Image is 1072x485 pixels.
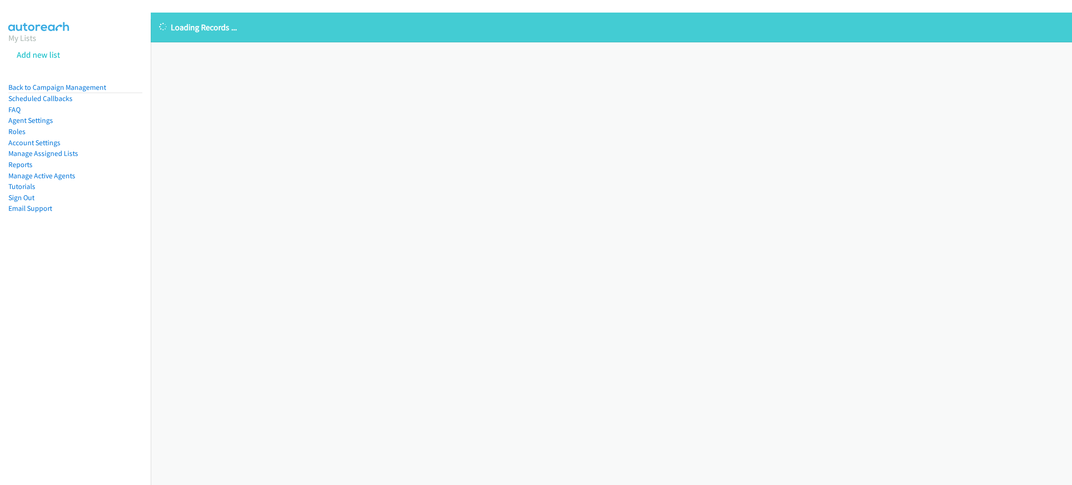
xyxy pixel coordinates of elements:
a: Scheduled Callbacks [8,94,73,103]
a: Account Settings [8,138,60,147]
a: Sign Out [8,193,34,202]
a: Add new list [17,49,60,60]
a: Agent Settings [8,116,53,125]
a: Tutorials [8,182,35,191]
a: My Lists [8,33,36,43]
a: Reports [8,160,33,169]
p: Loading Records ... [159,21,1064,34]
a: Manage Assigned Lists [8,149,78,158]
a: Manage Active Agents [8,171,75,180]
a: FAQ [8,105,20,114]
a: Roles [8,127,26,136]
a: Back to Campaign Management [8,83,106,92]
a: Email Support [8,204,52,213]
